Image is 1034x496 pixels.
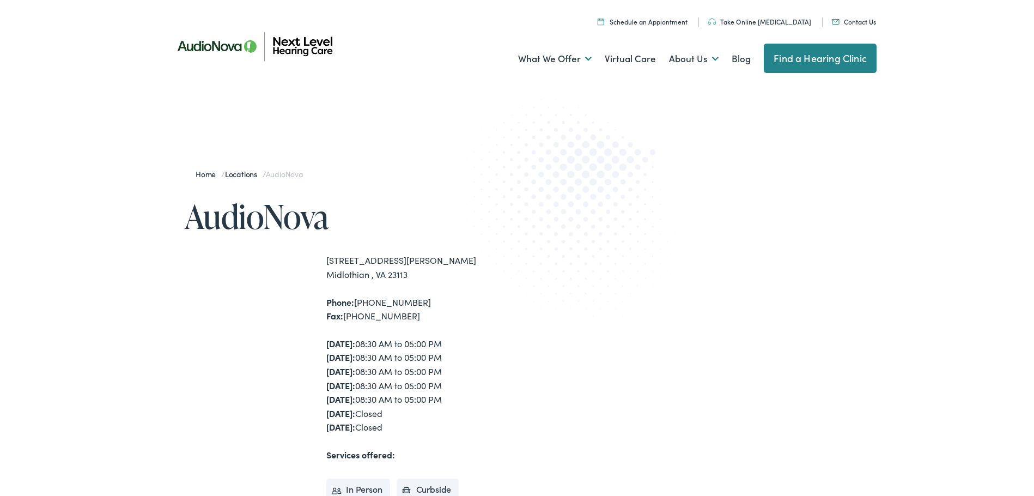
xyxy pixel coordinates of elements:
strong: [DATE]: [326,365,355,377]
strong: Services offered: [326,449,395,461]
div: 08:30 AM to 05:00 PM 08:30 AM to 05:00 PM 08:30 AM to 05:00 PM 08:30 AM to 05:00 PM 08:30 AM to 0... [326,337,517,434]
span: / / [196,168,303,179]
a: Contact Us [832,17,876,26]
a: Locations [225,168,263,179]
a: Take Online [MEDICAL_DATA] [708,17,811,26]
strong: [DATE]: [326,379,355,391]
a: Find a Hearing Clinic [764,44,877,73]
img: An icon symbolizing headphones, colored in teal, suggests audio-related services or features. [708,19,716,25]
h1: AudioNova [185,198,517,234]
div: [STREET_ADDRESS][PERSON_NAME] Midlothian , VA 23113 [326,253,517,281]
strong: [DATE]: [326,421,355,433]
img: Calendar icon representing the ability to schedule a hearing test or hearing aid appointment at N... [598,18,604,25]
div: [PHONE_NUMBER] [PHONE_NUMBER] [326,295,517,323]
a: What We Offer [518,39,592,79]
strong: Phone: [326,296,354,308]
strong: [DATE]: [326,351,355,363]
img: An icon representing mail communication is presented in a unique teal color. [832,19,840,25]
strong: [DATE]: [326,393,355,405]
a: About Us [669,39,719,79]
a: Home [196,168,221,179]
a: Blog [732,39,751,79]
strong: [DATE]: [326,337,355,349]
strong: Fax: [326,310,343,322]
span: AudioNova [266,168,303,179]
a: Schedule an Appiontment [598,17,688,26]
a: Virtual Care [605,39,656,79]
strong: [DATE]: [326,407,355,419]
